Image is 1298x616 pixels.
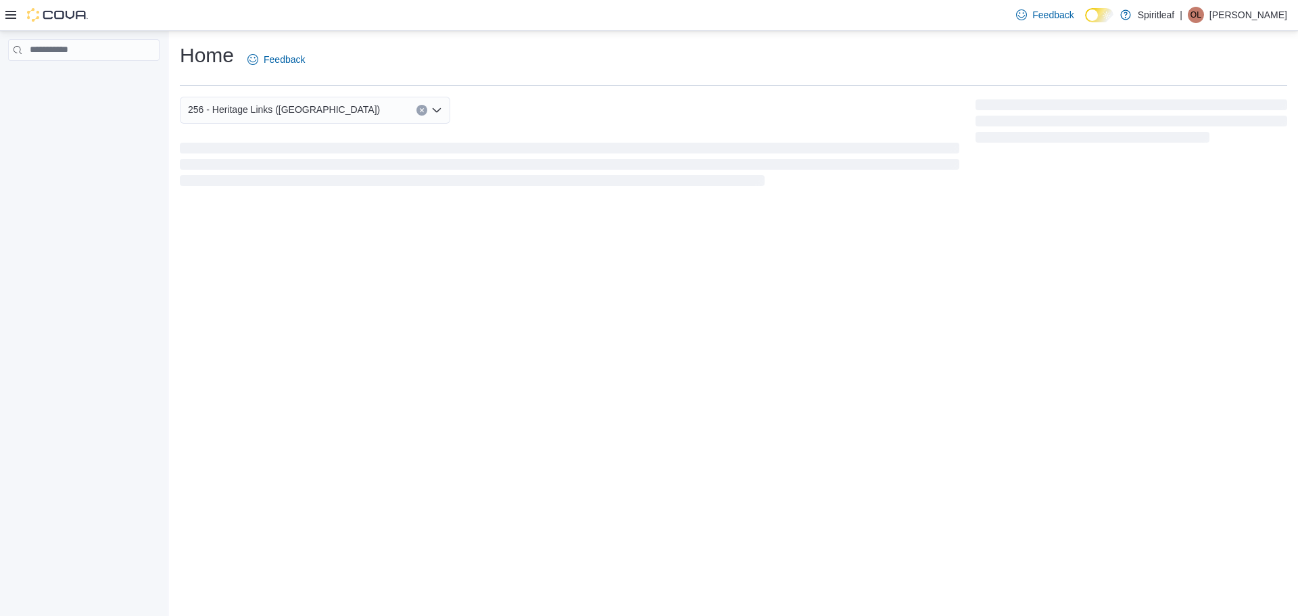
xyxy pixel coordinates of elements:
[8,64,160,96] nav: Complex example
[180,42,234,69] h1: Home
[1032,8,1074,22] span: Feedback
[431,105,442,116] button: Open list of options
[188,101,380,118] span: 256 - Heritage Links ([GEOGRAPHIC_DATA])
[1085,8,1113,22] input: Dark Mode
[416,105,427,116] button: Clear input
[1180,7,1182,23] p: |
[180,145,959,189] span: Loading
[1085,22,1086,23] span: Dark Mode
[27,8,88,22] img: Cova
[1209,7,1287,23] p: [PERSON_NAME]
[1011,1,1079,28] a: Feedback
[1138,7,1174,23] p: Spiritleaf
[1188,7,1204,23] div: Olivia L
[264,53,305,66] span: Feedback
[1191,7,1201,23] span: OL
[976,102,1287,145] span: Loading
[242,46,310,73] a: Feedback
